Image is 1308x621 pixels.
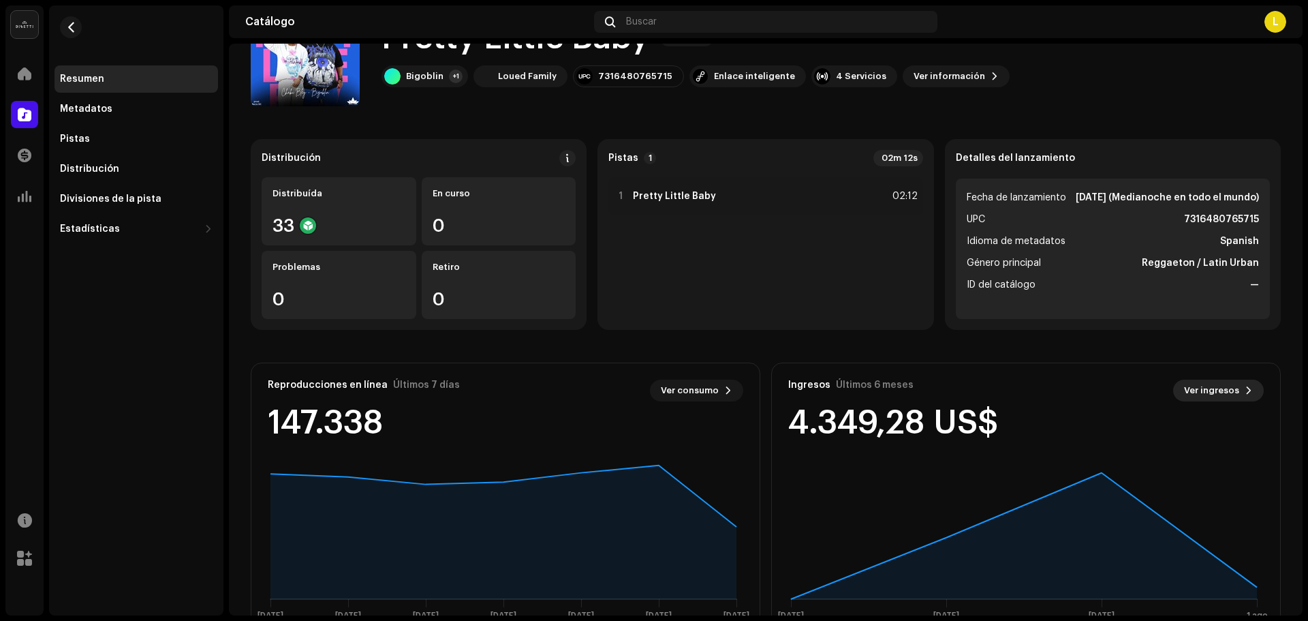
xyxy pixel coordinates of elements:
[60,164,119,175] div: Distribución
[54,185,218,213] re-m-nav-item: Divisiones de la pista
[1250,277,1259,293] strong: —
[449,70,463,83] div: +1
[60,74,104,85] div: Resumen
[490,611,516,620] text: [DATE]
[268,380,388,391] div: Reproducciones en línea
[568,611,594,620] text: [DATE]
[633,191,716,202] strong: Pretty Little Baby
[967,233,1065,249] span: Idioma de metadatos
[272,188,405,199] div: Distribuída
[723,611,749,620] text: [DATE]
[836,380,914,391] div: Últimos 6 meses
[54,95,218,123] re-m-nav-item: Metadatos
[967,211,985,228] span: UPC
[413,611,439,620] text: [DATE]
[54,65,218,93] re-m-nav-item: Resumen
[54,215,218,243] re-m-nav-dropdown: Estadísticas
[54,125,218,153] re-m-nav-item: Pistas
[258,611,283,620] text: [DATE]
[245,16,589,27] div: Catálogo
[433,188,565,199] div: En curso
[650,380,743,402] button: Ver consumo
[836,71,886,82] div: 4 Servicios
[1220,233,1259,249] strong: Spanish
[933,611,959,620] text: [DATE]
[1184,211,1259,228] strong: 7316480765715
[778,611,804,620] text: [DATE]
[598,71,672,82] div: 7316480765715
[60,224,120,234] div: Estadísticas
[644,152,656,164] p-badge: 1
[60,194,161,205] div: Divisiones de la pista
[1173,380,1264,402] button: Ver ingresos
[498,71,557,82] div: Loued Family
[1076,190,1259,206] strong: [DATE] (Medianoche en todo el mundo)
[1184,377,1239,404] span: Ver ingresos
[967,255,1041,271] span: Género principal
[1089,611,1115,620] text: [DATE]
[626,16,657,27] span: Buscar
[262,153,321,164] div: Distribución
[788,380,830,391] div: Ingresos
[11,11,38,38] img: 02a7c2d3-3c89-4098-b12f-2ff2945c95ee
[1247,611,1268,620] text: 1 ago
[646,611,672,620] text: [DATE]
[714,71,795,82] div: Enlace inteligente
[60,104,112,115] div: Metadatos
[903,65,1010,87] button: Ver información
[406,71,443,82] div: Bigoblin
[393,380,460,391] div: Últimos 7 días
[476,68,493,85] img: e0a7f321-c60c-4c9a-ad21-8e3fae5c6909
[54,155,218,183] re-m-nav-item: Distribución
[1264,11,1286,33] div: L
[967,277,1035,293] span: ID del catálogo
[608,153,638,164] strong: Pistas
[956,153,1075,164] strong: Detalles del lanzamiento
[967,190,1066,206] span: Fecha de lanzamiento
[873,150,923,166] div: 02m 12s
[1142,255,1259,271] strong: Reggaeton / Latin Urban
[661,377,719,404] span: Ver consumo
[433,262,565,273] div: Retiro
[60,134,90,145] div: Pistas
[335,611,361,620] text: [DATE]
[914,63,985,90] span: Ver información
[272,262,405,273] div: Problemas
[888,188,918,205] div: 02:12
